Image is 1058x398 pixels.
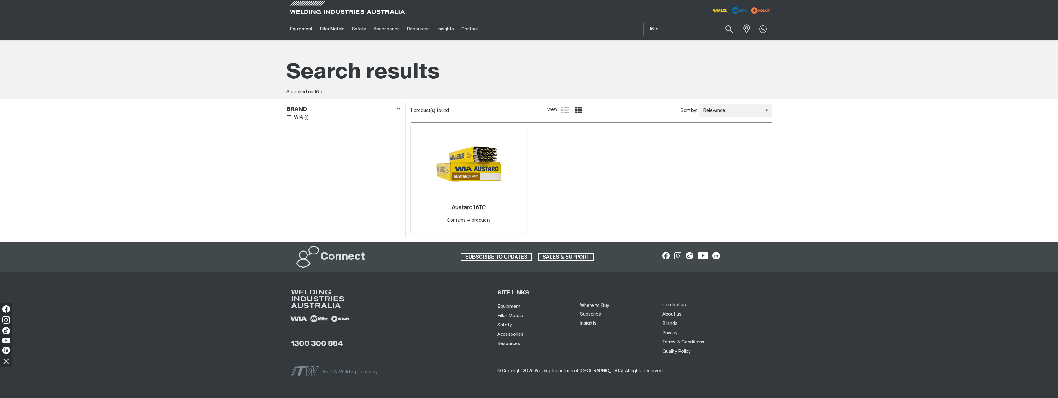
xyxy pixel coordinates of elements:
[304,114,309,121] span: ( 1 )
[2,305,10,313] img: Facebook
[662,302,686,308] a: Contact us
[1,356,11,366] img: hide socials
[662,320,677,327] a: Brands
[286,105,400,113] div: Brand
[547,106,558,113] span: View:
[497,303,520,310] a: Equipment
[433,18,457,40] a: Insights
[497,369,664,373] span: ​​​​​​​​​​​​​​​​​​ ​​​​​​
[286,103,400,122] aside: Filters
[497,290,529,296] span: SITE LINKS
[452,205,486,210] h2: Austarc 16TC
[452,204,486,211] a: Austarc 16TC
[580,303,609,308] a: Where to Buy
[719,22,740,36] button: Search products
[291,340,343,347] a: 1300 300 884
[461,253,531,261] span: SUBSCRIBE TO UPDATES
[662,339,704,345] a: Terms & Conditions
[458,18,482,40] a: Contact
[681,107,697,114] span: Sort by:
[660,300,779,356] nav: Footer
[699,107,765,114] span: Relevance
[411,103,772,118] section: Product list controls
[749,6,772,15] img: miller
[403,18,433,40] a: Resources
[662,348,690,355] a: Quality Policy
[2,347,10,354] img: LinkedIn
[286,106,307,113] h3: Brand
[497,369,664,373] span: © Copyright 2025 Welding Industries of [GEOGRAPHIC_DATA] . All rights reserved.
[314,90,323,94] span: 16tc
[539,253,594,261] span: SALES & SUPPORT
[286,59,772,86] h1: Search results
[497,331,524,338] a: Accessories
[497,322,512,328] a: Safety
[580,312,601,316] a: Subscribe
[2,338,10,343] img: YouTube
[644,22,739,36] input: Product name or item number...
[348,18,370,40] a: Safety
[495,302,573,348] nav: Sitemap
[411,108,547,114] div: 1
[294,114,303,121] span: WIA
[662,329,677,336] a: Privacy
[286,18,316,40] a: Equipment
[370,18,403,40] a: Accessories
[461,253,532,261] a: SUBSCRIBE TO UPDATES
[2,327,10,334] img: TikTok
[538,253,594,261] a: SALES & SUPPORT
[662,311,681,317] a: About us
[286,18,651,40] nav: Main
[497,340,520,347] a: Resources
[286,89,772,96] div: Searched on:
[323,369,377,374] span: An ITW Welding Company
[497,312,523,319] a: Filler Metals
[414,108,449,113] span: product(s) found
[436,131,502,197] img: Austarc 16TC
[287,113,400,122] ul: Brand
[447,217,491,224] div: Contains 4 products
[320,250,365,264] h2: Connect
[580,321,597,325] a: Insights
[316,18,348,40] a: Filler Metals
[561,106,569,114] a: List view
[2,316,10,324] img: Instagram
[287,113,303,122] a: WIA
